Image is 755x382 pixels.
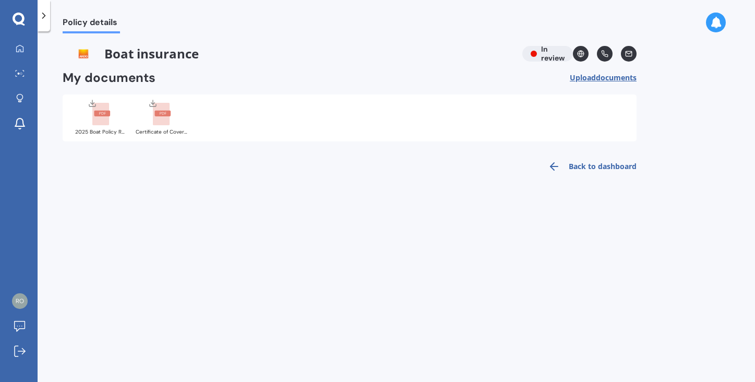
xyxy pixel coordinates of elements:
[596,73,637,82] span: documents
[12,293,28,309] img: a0454587613c54829f42223d625f1f64
[75,129,127,135] div: 2025 Boat Policy Renewal.pdf
[570,70,637,86] button: Uploaddocuments
[63,17,120,31] span: Policy details
[63,70,155,86] h2: My documents
[63,46,104,62] img: Ando.png
[136,129,188,135] div: Certificate of Cover 2025 - 'Sundance'.pdf
[542,154,637,179] a: Back to dashboard
[570,74,637,82] span: Upload
[63,46,514,62] span: Boat insurance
